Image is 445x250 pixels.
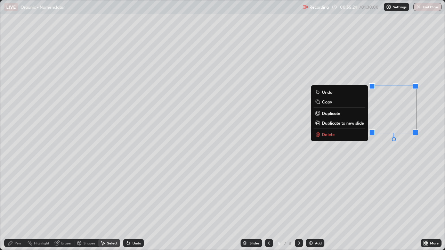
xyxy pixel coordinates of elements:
button: Undo [314,88,365,96]
div: Pen [15,241,21,245]
div: Select [107,241,118,245]
div: Add [315,241,322,245]
p: Recording [309,5,329,10]
p: Organic - Nomenclatur [21,4,65,10]
div: Shapes [83,241,95,245]
img: add-slide-button [308,240,314,246]
button: Delete [314,130,365,139]
div: 8 [288,240,292,246]
p: Duplicate [322,110,340,116]
img: recording.375f2c34.svg [302,4,308,10]
p: LIVE [6,4,16,10]
div: Undo [132,241,141,245]
img: class-settings-icons [386,4,391,10]
p: Copy [322,99,332,105]
div: / [284,241,286,245]
p: Delete [322,132,335,137]
div: Highlight [34,241,49,245]
div: More [430,241,439,245]
p: Undo [322,89,332,95]
div: Slides [250,241,259,245]
img: end-class-cross [416,4,421,10]
p: Settings [393,5,406,9]
div: 8 [276,241,283,245]
p: Duplicate to new slide [322,120,364,126]
div: Eraser [61,241,72,245]
button: Duplicate to new slide [314,119,365,127]
button: Copy [314,98,365,106]
button: Duplicate [314,109,365,117]
button: End Class [413,3,442,11]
